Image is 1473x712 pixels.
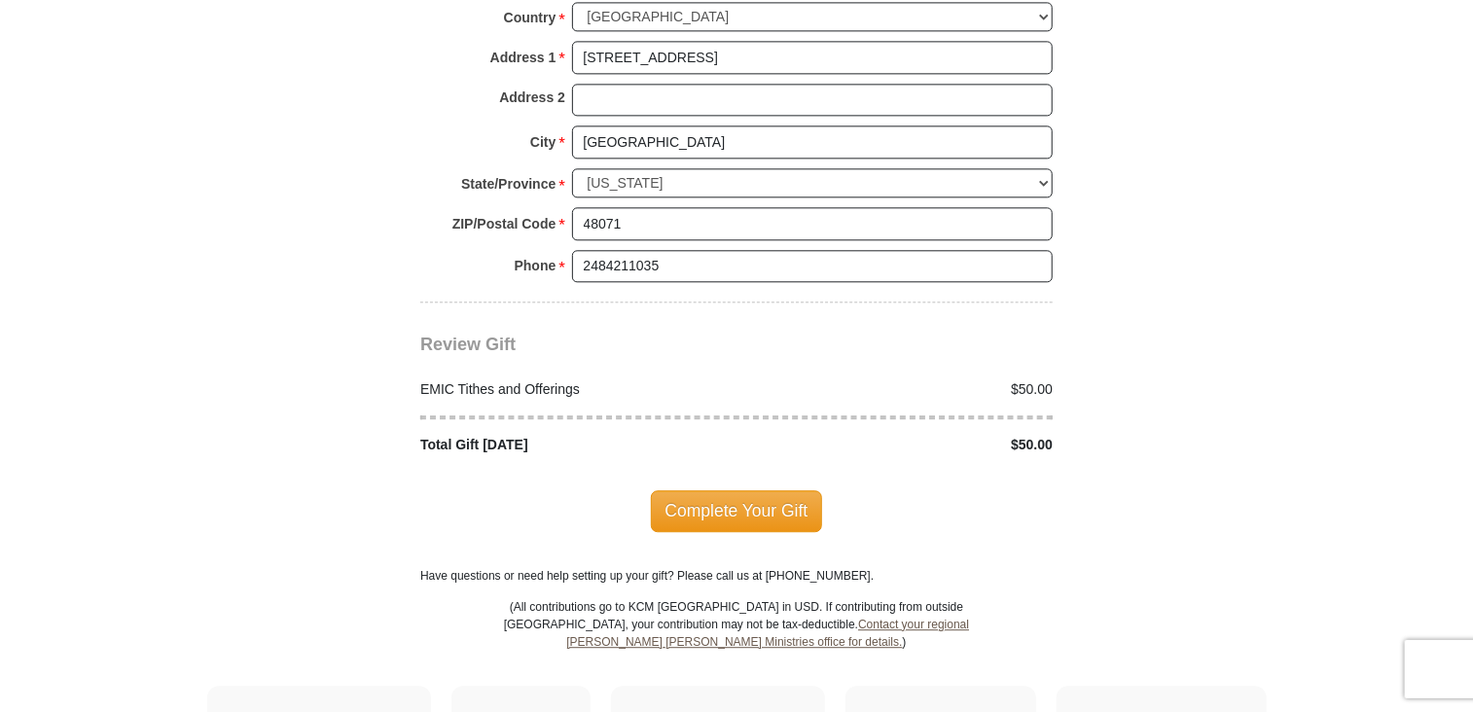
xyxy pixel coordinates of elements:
[452,210,557,237] strong: ZIP/Postal Code
[420,567,1053,585] p: Have questions or need help setting up your gift? Please call us at [PHONE_NUMBER].
[490,44,557,71] strong: Address 1
[530,128,556,156] strong: City
[503,598,970,686] p: (All contributions go to KCM [GEOGRAPHIC_DATA] in USD. If contributing from outside [GEOGRAPHIC_D...
[499,84,565,111] strong: Address 2
[736,379,1063,400] div: $50.00
[420,335,516,354] span: Review Gift
[736,435,1063,455] div: $50.00
[411,379,737,400] div: EMIC Tithes and Offerings
[504,4,557,31] strong: Country
[515,252,557,279] strong: Phone
[411,435,737,455] div: Total Gift [DATE]
[651,490,823,531] span: Complete Your Gift
[566,618,969,649] a: Contact your regional [PERSON_NAME] [PERSON_NAME] Ministries office for details.
[461,170,556,197] strong: State/Province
